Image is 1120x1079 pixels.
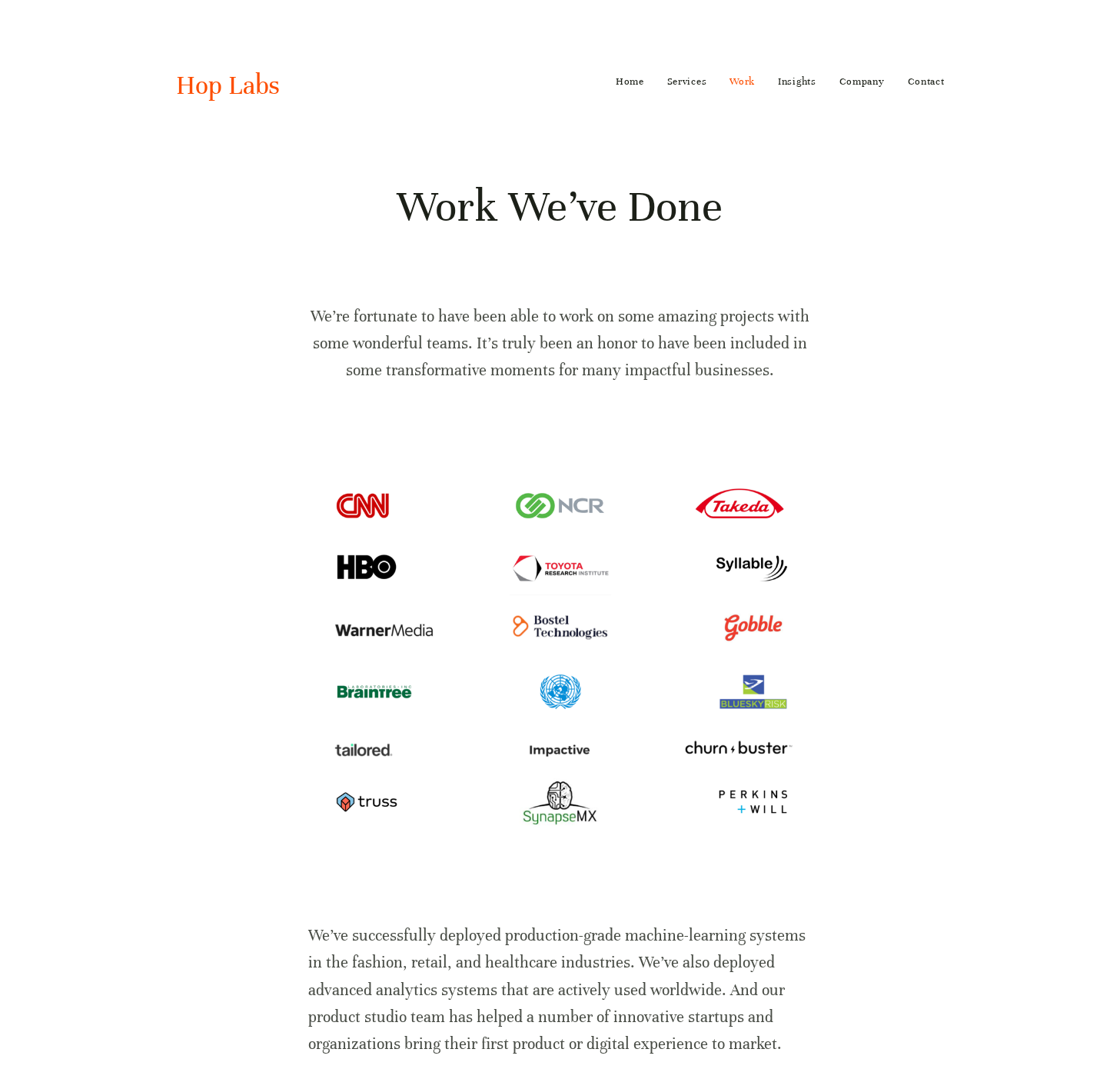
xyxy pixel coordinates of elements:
[616,69,644,94] a: Home
[308,179,812,235] h1: Work We’ve Done
[176,69,280,102] a: Hop Labs
[308,922,812,1057] p: We’ve successfully deployed production-grade machine-learning systems in the fashion, retail, and...
[729,69,755,94] a: Work
[839,69,885,94] a: Company
[308,303,812,385] p: We’re fortunate to have been able to work on some amazing projects with some wonderful teams. It’...
[778,69,816,94] a: Insights
[667,69,707,94] a: Services
[908,69,945,94] a: Contact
